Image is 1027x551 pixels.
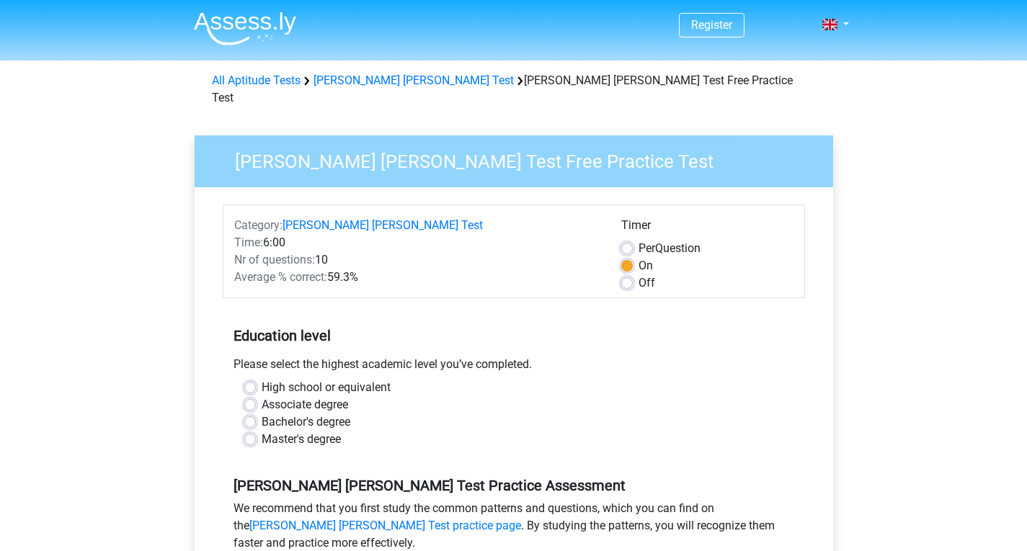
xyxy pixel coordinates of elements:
label: Off [639,274,655,292]
span: Time: [234,236,263,249]
div: Please select the highest academic level you’ve completed. [223,356,805,379]
label: Question [639,240,701,257]
a: [PERSON_NAME] [PERSON_NAME] Test [314,73,514,87]
h3: [PERSON_NAME] [PERSON_NAME] Test Free Practice Test [218,145,822,173]
label: Master's degree [262,431,341,448]
div: 59.3% [223,269,610,286]
div: 10 [223,251,610,269]
a: [PERSON_NAME] [PERSON_NAME] Test [283,218,483,232]
a: [PERSON_NAME] [PERSON_NAME] Test practice page [249,519,521,532]
img: Assessly [194,12,296,45]
span: Category: [234,218,283,232]
span: Nr of questions: [234,253,315,266]
h5: Education level [234,321,794,350]
div: [PERSON_NAME] [PERSON_NAME] Test Free Practice Test [206,72,822,107]
label: High school or equivalent [262,379,391,396]
label: Bachelor's degree [262,413,350,431]
label: On [639,257,653,274]
div: 6:00 [223,234,610,251]
label: Associate degree [262,396,348,413]
span: Per [639,241,655,255]
h5: [PERSON_NAME] [PERSON_NAME] Test Practice Assessment [234,477,794,494]
a: All Aptitude Tests [212,73,301,87]
a: Register [691,18,732,32]
div: Timer [621,217,793,240]
span: Average % correct: [234,270,327,284]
